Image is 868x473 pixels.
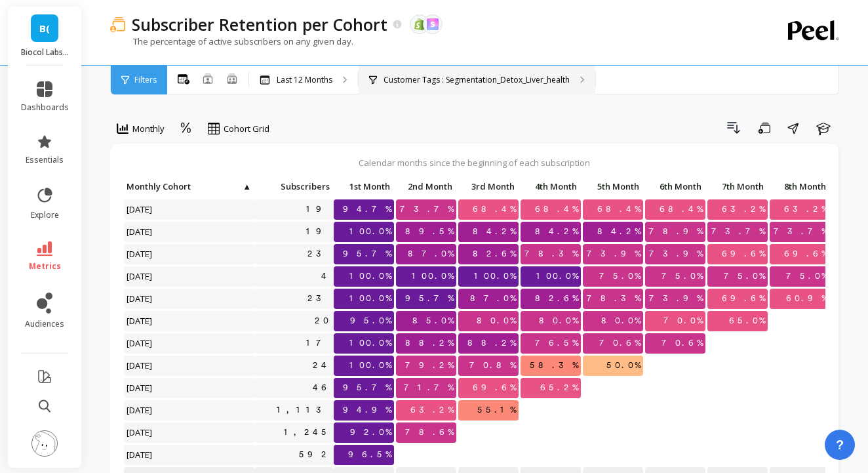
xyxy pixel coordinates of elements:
a: 1,245 [281,422,334,442]
span: 89.5% [403,222,456,241]
span: 95.7% [340,244,394,264]
span: 69.6% [719,244,768,264]
p: Last 12 Months [277,75,332,85]
p: Calendar months since the beginning of each subscription [123,157,825,169]
span: 69.6% [470,378,519,398]
p: 1st Month [334,177,394,195]
a: 4 [319,266,334,286]
div: Toggle SortBy [520,177,582,197]
span: [DATE] [124,333,156,353]
span: 76.5% [532,333,581,353]
span: 70.6% [597,333,643,353]
span: 88.2% [465,333,519,353]
p: The percentage of active subscribers on any given day. [110,35,353,47]
span: Subscribers [258,181,330,192]
p: 2nd Month [396,177,456,195]
span: 80.0% [536,311,581,331]
a: 20 [312,311,334,331]
span: [DATE] [124,356,156,375]
span: 65.2% [538,378,581,398]
span: 85.0% [410,311,456,331]
span: Monthly [132,123,165,135]
div: Toggle SortBy [395,177,458,197]
a: 19 [304,222,334,241]
span: [DATE] [124,266,156,286]
div: Toggle SortBy [644,177,707,197]
span: 100.0% [347,222,394,241]
span: 88.2% [403,333,456,353]
span: 73.9% [584,244,643,264]
span: [DATE] [124,289,156,308]
span: 75.0% [659,266,705,286]
span: 82.6% [532,289,581,308]
p: 4th Month [521,177,581,195]
span: 78.3% [584,289,643,308]
span: 60.9% [783,289,830,308]
span: [DATE] [124,400,156,420]
span: 63.2% [408,400,456,420]
span: 73.7% [709,222,768,241]
span: 94.9% [340,400,394,420]
span: 7th Month [710,181,764,192]
span: 63.2% [781,199,830,219]
p: Biocol Labs (US) [21,47,69,58]
span: 75.0% [721,266,768,286]
span: Cohort Grid [224,123,269,135]
span: 3rd Month [461,181,515,192]
span: 100.0% [347,289,394,308]
p: 8th Month [770,177,830,195]
span: 80.0% [474,311,519,331]
span: 75.0% [783,266,830,286]
span: 58.3% [527,356,581,375]
span: [DATE] [124,311,156,331]
span: 65.0% [726,311,768,331]
a: 46 [310,378,334,398]
span: dashboards [21,102,69,113]
span: 78.3% [522,244,581,264]
a: 23 [305,289,334,308]
img: header icon [110,16,125,31]
span: 78.6% [403,422,456,442]
span: Filters [134,75,157,85]
span: 87.0% [467,289,519,308]
div: Toggle SortBy [254,177,317,197]
span: essentials [26,155,64,165]
img: profile picture [31,430,58,457]
span: Monthly Cohort [127,181,241,192]
span: 84.2% [532,222,581,241]
span: 69.6% [719,289,768,308]
p: 3rd Month [458,177,519,195]
img: api.skio.svg [427,18,439,30]
span: 78.9% [646,222,705,241]
span: 100.0% [409,266,456,286]
span: 100.0% [347,333,394,353]
span: 50.0% [604,356,643,375]
span: explore [31,210,59,220]
span: 82.6% [470,244,519,264]
span: [DATE] [124,422,156,442]
div: Toggle SortBy [123,177,186,197]
span: 87.0% [405,244,456,264]
p: Subscriber Retention per Cohort [132,13,387,35]
a: 17 [304,333,334,353]
p: 7th Month [707,177,768,195]
span: 100.0% [471,266,519,286]
span: 70.6% [659,333,705,353]
span: 100.0% [347,356,394,375]
div: Toggle SortBy [707,177,769,197]
span: 100.0% [534,266,581,286]
span: 5th Month [585,181,639,192]
div: Toggle SortBy [769,177,831,197]
span: 8th Month [772,181,826,192]
p: Subscribers [255,177,334,195]
span: 68.4% [657,199,705,219]
span: ? [836,436,844,454]
span: 71.7% [401,378,456,398]
span: 68.4% [595,199,643,219]
a: 24 [310,356,334,375]
span: 73.9% [646,289,705,308]
span: 96.5% [345,445,394,464]
span: 63.2% [719,199,768,219]
span: [DATE] [124,378,156,398]
span: 79.2% [403,356,456,375]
